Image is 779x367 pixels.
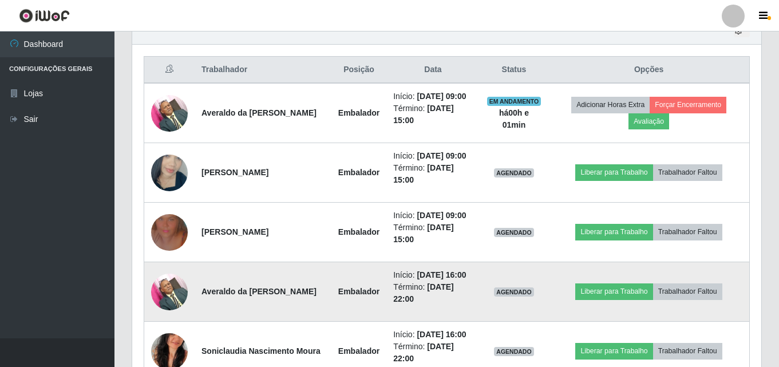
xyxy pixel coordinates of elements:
[393,102,473,127] li: Término:
[195,57,331,84] th: Trabalhador
[393,162,473,186] li: Término:
[338,346,379,356] strong: Embalador
[338,287,379,296] strong: Embalador
[386,57,480,84] th: Data
[19,9,70,23] img: CoreUI Logo
[417,211,466,220] time: [DATE] 09:00
[201,287,317,296] strong: Averaldo da [PERSON_NAME]
[653,224,722,240] button: Trabalhador Faltou
[338,227,379,236] strong: Embalador
[628,113,669,129] button: Avaliação
[338,168,379,177] strong: Embalador
[417,151,466,160] time: [DATE] 09:00
[338,108,379,117] strong: Embalador
[201,108,317,117] strong: Averaldo da [PERSON_NAME]
[393,281,473,305] li: Término:
[393,90,473,102] li: Início:
[653,283,722,299] button: Trabalhador Faltou
[151,267,188,316] img: 1697117733428.jpeg
[494,228,534,237] span: AGENDADO
[653,164,722,180] button: Trabalhador Faltou
[393,222,473,246] li: Término:
[575,164,653,180] button: Liberar para Trabalho
[494,287,534,297] span: AGENDADO
[480,57,548,84] th: Status
[548,57,749,84] th: Opções
[575,343,653,359] button: Liberar para Trabalho
[494,168,534,177] span: AGENDADO
[393,269,473,281] li: Início:
[393,329,473,341] li: Início:
[487,97,541,106] span: EM ANDAMENTO
[201,168,268,177] strong: [PERSON_NAME]
[201,227,268,236] strong: [PERSON_NAME]
[417,92,466,101] time: [DATE] 09:00
[653,343,722,359] button: Trabalhador Faltou
[201,346,321,356] strong: Soniclaudia Nascimento Moura
[151,140,188,206] img: 1751387088285.jpeg
[393,210,473,222] li: Início:
[499,108,529,129] strong: há 00 h e 01 min
[575,283,653,299] button: Liberar para Trabalho
[650,97,726,113] button: Forçar Encerramento
[393,150,473,162] li: Início:
[494,347,534,356] span: AGENDADO
[393,341,473,365] li: Término:
[575,224,653,240] button: Liberar para Trabalho
[151,89,188,137] img: 1697117733428.jpeg
[571,97,650,113] button: Adicionar Horas Extra
[151,200,188,265] img: 1750247138139.jpeg
[417,270,466,279] time: [DATE] 16:00
[331,57,386,84] th: Posição
[417,330,466,339] time: [DATE] 16:00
